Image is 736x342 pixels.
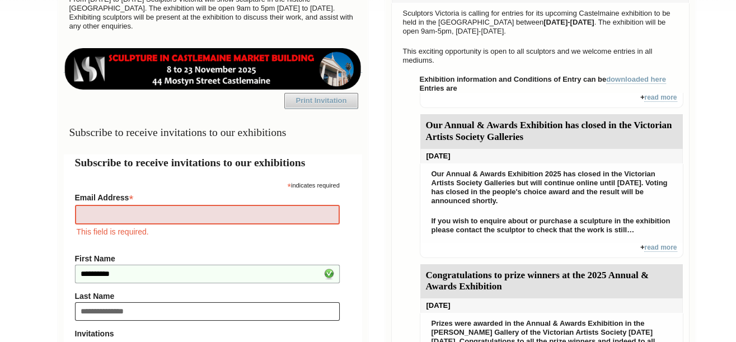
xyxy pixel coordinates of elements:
[75,292,340,301] label: Last Name
[420,149,683,163] div: [DATE]
[420,298,683,313] div: [DATE]
[420,93,683,108] div: +
[644,93,677,102] a: read more
[75,329,340,338] strong: Invitations
[75,154,351,171] h2: Subscribe to receive invitations to our exhibitions
[420,75,667,84] strong: Exhibition information and Conditions of Entry can be
[606,75,666,84] a: downloaded here
[75,179,340,190] div: indicates required
[284,93,358,109] a: Print Invitation
[420,114,683,149] div: Our Annual & Awards Exhibition has closed in the Victorian Artists Society Galleries
[397,6,683,39] p: Sculptors Victoria is calling for entries for its upcoming Castelmaine exhibition to be held in t...
[644,243,677,252] a: read more
[64,121,362,143] h3: Subscribe to receive invitations to our exhibitions
[426,167,677,208] p: Our Annual & Awards Exhibition 2025 has closed in the Victorian Artists Society Galleries but wil...
[75,190,340,203] label: Email Address
[543,18,594,26] strong: [DATE]-[DATE]
[64,48,362,90] img: castlemaine-ldrbd25v2.png
[75,254,340,263] label: First Name
[426,214,677,237] p: If you wish to enquire about or purchase a sculpture in the exhibition please contact the sculpto...
[75,226,340,238] div: This field is required.
[397,44,683,68] p: This exciting opportunity is open to all sculptors and we welcome entries in all mediums.
[420,264,683,299] div: Congratulations to prize winners at the 2025 Annual & Awards Exhibition
[420,243,683,258] div: +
